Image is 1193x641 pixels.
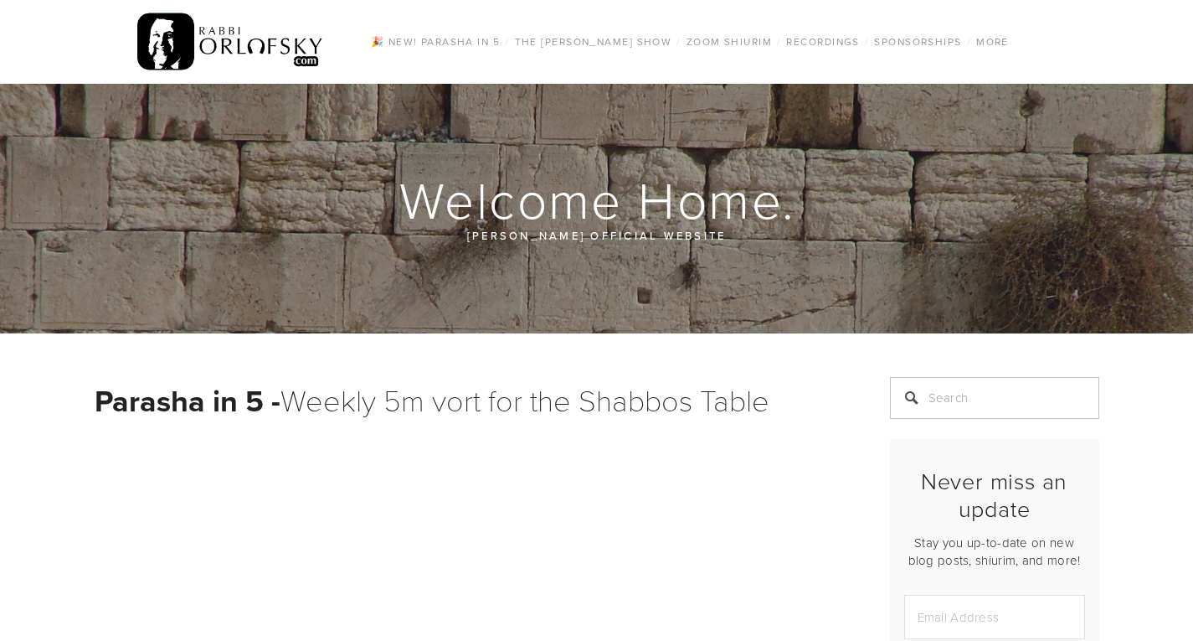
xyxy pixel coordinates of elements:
[95,377,848,423] h1: Weekly 5m vort for the Shabbos Table
[781,31,864,53] a: Recordings
[366,31,505,53] a: 🎉 NEW! Parasha in 5
[890,377,1099,419] input: Search
[195,226,999,245] p: [PERSON_NAME] official website
[904,595,1085,639] input: Email Address
[505,34,509,49] span: /
[971,31,1014,53] a: More
[869,31,966,53] a: Sponsorships
[904,534,1085,569] p: Stay you up-to-date on new blog posts, shiurim, and more!
[967,34,971,49] span: /
[676,34,681,49] span: /
[95,173,1101,226] h1: Welcome Home.
[510,31,677,53] a: The [PERSON_NAME] Show
[865,34,869,49] span: /
[777,34,781,49] span: /
[904,468,1085,522] h2: Never miss an update
[681,31,777,53] a: Zoom Shiurim
[137,9,324,75] img: RabbiOrlofsky.com
[95,379,280,422] strong: Parasha in 5 -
